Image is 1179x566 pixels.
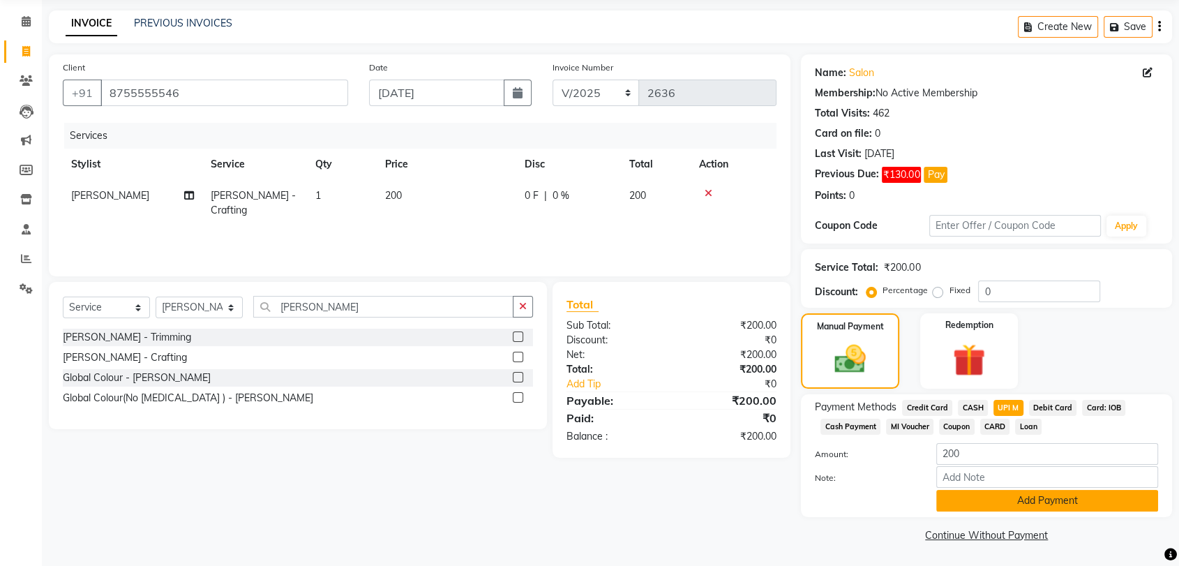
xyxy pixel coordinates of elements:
[993,400,1023,416] span: UPI M
[1082,400,1125,416] span: Card: IOB
[815,218,929,233] div: Coupon Code
[884,260,920,275] div: ₹200.00
[958,400,988,416] span: CASH
[211,189,296,216] span: [PERSON_NAME] - Crafting
[134,17,232,29] a: PREVIOUS INVOICES
[672,348,788,362] div: ₹200.00
[672,429,788,444] div: ₹200.00
[804,448,926,461] label: Amount:
[253,296,513,318] input: Search or Scan
[566,297,599,312] span: Total
[672,362,788,377] div: ₹200.00
[63,61,85,74] label: Client
[873,106,889,121] div: 462
[815,400,896,415] span: Payment Methods
[804,528,1169,543] a: Continue Without Payment
[939,419,975,435] span: Coupon
[849,188,855,203] div: 0
[949,284,970,297] label: Fixed
[553,61,613,74] label: Invoice Number
[385,189,402,202] span: 200
[882,167,921,183] span: ₹130.00
[815,106,870,121] div: Total Visits:
[883,284,927,297] label: Percentage
[544,188,547,203] span: |
[64,123,787,149] div: Services
[945,319,993,332] label: Redemption
[849,66,874,80] a: Salon
[691,149,776,180] th: Action
[63,80,102,106] button: +91
[820,419,880,435] span: Cash Payment
[629,189,646,202] span: 200
[864,147,894,161] div: [DATE]
[980,419,1010,435] span: CARD
[815,188,846,203] div: Points:
[100,80,348,106] input: Search by Name/Mobile/Email/Code
[556,392,672,409] div: Payable:
[691,377,787,392] div: ₹0
[936,466,1158,488] input: Add Note
[886,419,933,435] span: MI Voucher
[815,66,846,80] div: Name:
[815,285,858,299] div: Discount:
[817,320,884,333] label: Manual Payment
[556,410,672,426] div: Paid:
[66,11,117,36] a: INVOICE
[369,61,388,74] label: Date
[943,340,995,380] img: _gift.svg
[63,391,313,405] div: Global Colour(No [MEDICAL_DATA] ) - [PERSON_NAME]
[307,149,377,180] th: Qty
[815,86,1158,100] div: No Active Membership
[929,215,1101,237] input: Enter Offer / Coupon Code
[875,126,880,141] div: 0
[924,167,947,183] button: Pay
[71,189,149,202] span: [PERSON_NAME]
[553,188,569,203] span: 0 %
[202,149,307,180] th: Service
[1104,16,1152,38] button: Save
[516,149,621,180] th: Disc
[804,472,926,484] label: Note:
[1018,16,1098,38] button: Create New
[672,392,788,409] div: ₹200.00
[1029,400,1077,416] span: Debit Card
[672,410,788,426] div: ₹0
[63,371,211,385] div: Global Colour - [PERSON_NAME]
[902,400,952,416] span: Credit Card
[815,86,876,100] div: Membership:
[556,318,672,333] div: Sub Total:
[63,330,191,345] div: [PERSON_NAME] - Trimming
[315,189,321,202] span: 1
[556,377,691,392] a: Add Tip
[556,348,672,362] div: Net:
[815,167,879,183] div: Previous Due:
[936,490,1158,512] button: Add Payment
[556,362,672,377] div: Total:
[63,149,202,180] th: Stylist
[672,333,788,348] div: ₹0
[63,350,187,365] div: [PERSON_NAME] - Crafting
[815,147,862,161] div: Last Visit:
[1106,216,1146,237] button: Apply
[672,318,788,333] div: ₹200.00
[815,126,872,141] div: Card on file:
[621,149,691,180] th: Total
[1015,419,1042,435] span: Loan
[525,188,539,203] span: 0 F
[377,149,516,180] th: Price
[556,333,672,348] div: Discount:
[825,341,875,377] img: _cash.svg
[556,429,672,444] div: Balance :
[815,260,878,275] div: Service Total:
[936,443,1158,465] input: Amount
